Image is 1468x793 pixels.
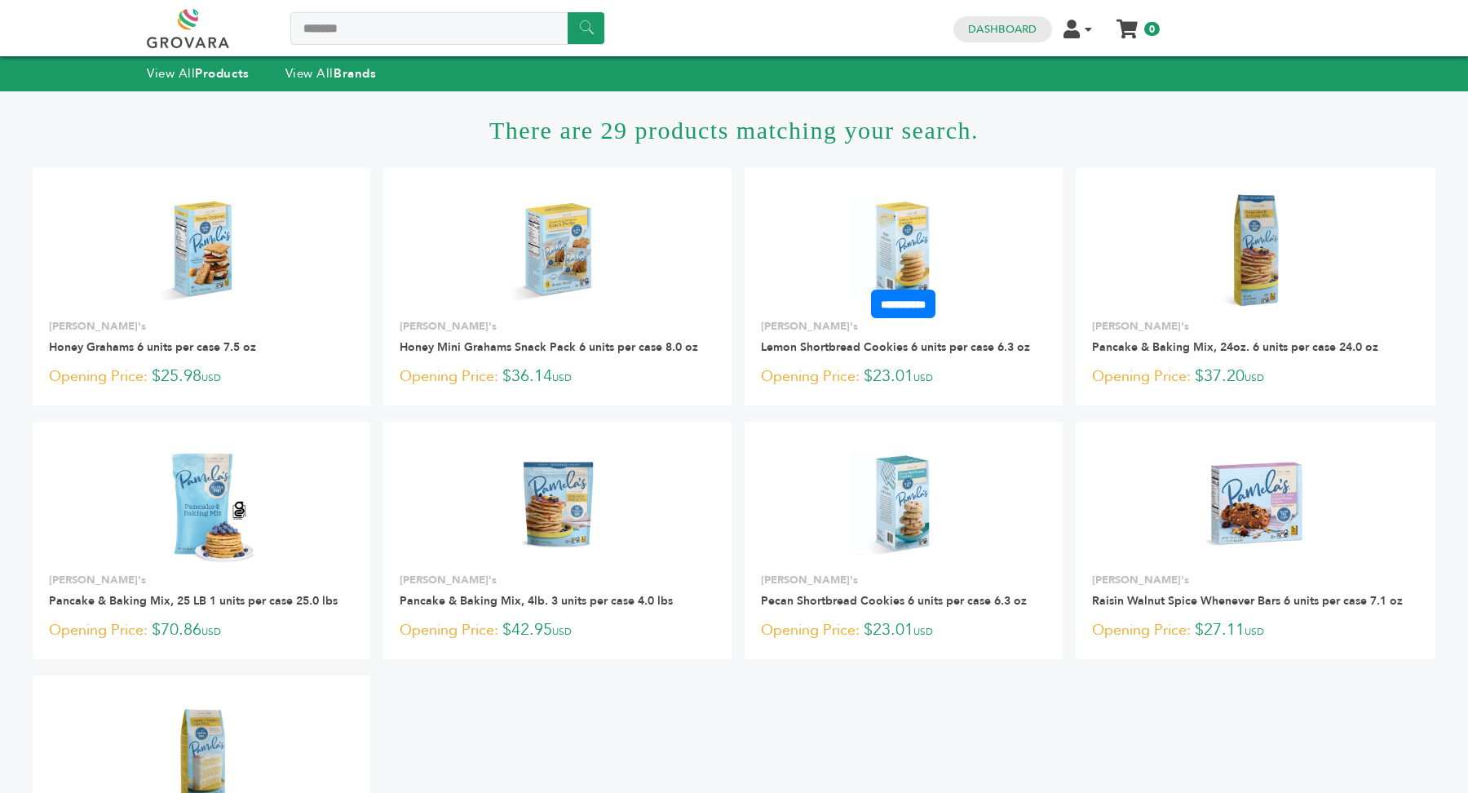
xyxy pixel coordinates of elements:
span: Opening Price: [400,619,498,641]
img: Raisin Walnut Spice Whenever Bars 6 units per case 7.1 oz [1196,444,1315,562]
a: Honey Grahams 6 units per case 7.5 oz [49,339,256,355]
a: Dashboard [968,22,1037,37]
a: Honey Mini Grahams Snack Pack 6 units per case 8.0 oz [400,339,698,355]
span: USD [913,371,933,384]
img: Lemon Shortbread Cookies 6 units per case 6.3 oz [844,190,962,308]
span: 0 [1144,22,1160,36]
a: View AllProducts [147,65,250,82]
p: $36.14 [400,365,714,389]
strong: Products [195,65,249,82]
a: Raisin Walnut Spice Whenever Bars 6 units per case 7.1 oz [1092,593,1403,609]
span: USD [201,625,221,638]
img: Pancake & Baking Mix, 24oz. 6 units per case 24.0 oz [1196,190,1315,308]
span: USD [201,371,221,384]
span: Opening Price: [761,365,860,388]
span: Opening Price: [1092,365,1191,388]
span: Opening Price: [761,619,860,641]
span: Opening Price: [1092,619,1191,641]
p: [PERSON_NAME]'s [400,573,714,587]
p: [PERSON_NAME]'s [1092,319,1419,334]
p: [PERSON_NAME]'s [761,319,1046,334]
p: $37.20 [1092,365,1419,389]
p: $27.11 [1092,618,1419,643]
span: USD [552,371,572,384]
img: Pancake & Baking Mix, 25 LB 1 units per case 25.0 lbs [143,444,261,562]
p: $42.95 [400,618,714,643]
input: Search a product or brand... [290,12,604,45]
h1: There are 29 products matching your search. [33,91,1435,168]
img: Honey Mini Grahams Snack Pack 6 units per case 8.0 oz [498,190,617,308]
p: [PERSON_NAME]'s [400,319,714,334]
a: Lemon Shortbread Cookies 6 units per case 6.3 oz [761,339,1030,355]
span: USD [1245,371,1264,384]
a: Pecan Shortbread Cookies 6 units per case 6.3 oz [761,593,1027,609]
span: Opening Price: [49,365,148,388]
a: My Cart [1118,15,1137,32]
span: Opening Price: [400,365,498,388]
span: USD [552,625,572,638]
img: Pecan Shortbread Cookies 6 units per case 6.3 oz [844,444,962,562]
span: USD [913,625,933,638]
p: [PERSON_NAME]'s [761,573,1046,587]
p: [PERSON_NAME]'s [1092,573,1419,587]
span: Opening Price: [49,619,148,641]
p: [PERSON_NAME]'s [49,573,354,587]
p: $25.98 [49,365,354,389]
p: $70.86 [49,618,354,643]
span: USD [1245,625,1264,638]
strong: Brands [334,65,376,82]
a: Pancake & Baking Mix, 25 LB 1 units per case 25.0 lbs [49,593,338,609]
a: Pancake & Baking Mix, 24oz. 6 units per case 24.0 oz [1092,339,1378,355]
a: Pancake & Baking Mix, 4lb. 3 units per case 4.0 lbs [400,593,673,609]
p: $23.01 [761,618,1046,643]
a: View AllBrands [285,65,377,82]
img: Pancake & Baking Mix, 4lb. 3 units per case 4.0 lbs [498,444,617,562]
p: $23.01 [761,365,1046,389]
p: [PERSON_NAME]'s [49,319,354,334]
img: Honey Grahams 6 units per case 7.5 oz [143,190,261,308]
